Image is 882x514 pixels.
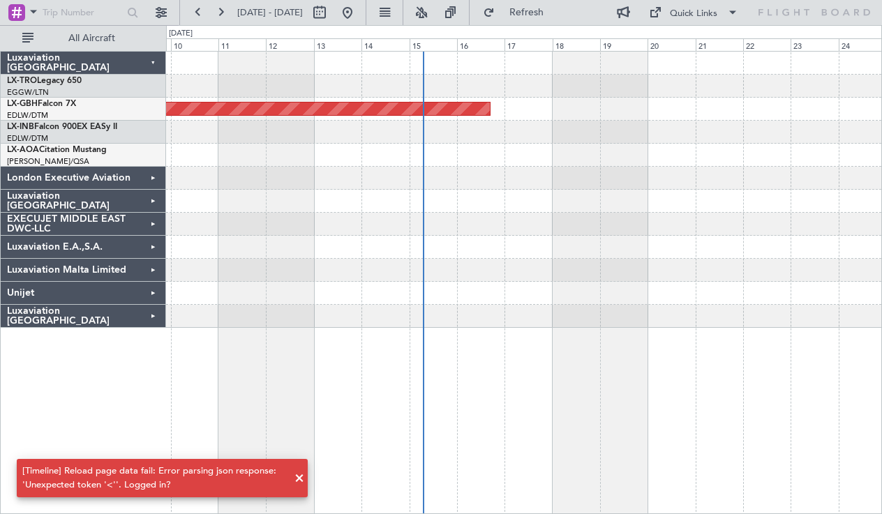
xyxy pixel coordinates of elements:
span: All Aircraft [36,33,147,43]
button: All Aircraft [15,27,151,50]
div: Quick Links [670,7,717,21]
div: 11 [218,38,266,51]
div: 22 [743,38,791,51]
a: LX-TROLegacy 650 [7,77,82,85]
a: LX-AOACitation Mustang [7,146,107,154]
a: [PERSON_NAME]/QSA [7,156,89,167]
a: LX-INBFalcon 900EX EASy II [7,123,117,131]
div: 17 [504,38,552,51]
span: LX-TRO [7,77,37,85]
span: Refresh [498,8,556,17]
div: 18 [553,38,600,51]
span: LX-INB [7,123,34,131]
div: 19 [600,38,648,51]
div: 12 [266,38,313,51]
div: 16 [457,38,504,51]
div: [Timeline] Reload page data fail: Error parsing json response: 'Unexpected token '<''. Logged in? [22,464,287,492]
a: LX-GBHFalcon 7X [7,100,76,108]
button: Refresh [477,1,560,24]
input: Trip Number [43,2,123,23]
span: [DATE] - [DATE] [237,6,303,19]
a: EGGW/LTN [7,87,49,98]
button: Quick Links [642,1,745,24]
span: LX-AOA [7,146,39,154]
div: 15 [410,38,457,51]
div: 14 [361,38,409,51]
span: LX-GBH [7,100,38,108]
div: 20 [648,38,695,51]
div: 23 [791,38,838,51]
div: [DATE] [169,28,193,40]
a: EDLW/DTM [7,133,48,144]
div: 13 [314,38,361,51]
a: EDLW/DTM [7,110,48,121]
div: 21 [696,38,743,51]
div: 10 [171,38,218,51]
